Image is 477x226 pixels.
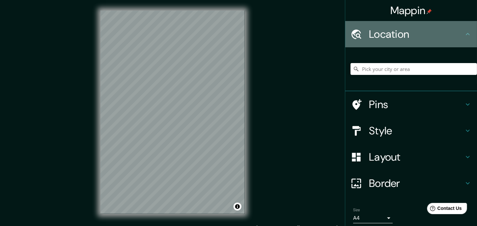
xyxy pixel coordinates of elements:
div: Layout [345,144,477,170]
h4: Mappin [390,4,432,17]
label: Size [353,207,360,213]
div: Location [345,21,477,47]
div: Style [345,118,477,144]
iframe: Help widget launcher [418,200,470,219]
h4: Pins [369,98,464,111]
div: A4 [353,213,393,223]
input: Pick your city or area [351,63,477,75]
button: Toggle attribution [234,203,241,211]
img: pin-icon.png [427,9,432,14]
canvas: Map [100,11,245,214]
h4: Style [369,124,464,137]
h4: Border [369,177,464,190]
h4: Location [369,28,464,41]
h4: Layout [369,150,464,164]
div: Pins [345,91,477,118]
div: Border [345,170,477,196]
